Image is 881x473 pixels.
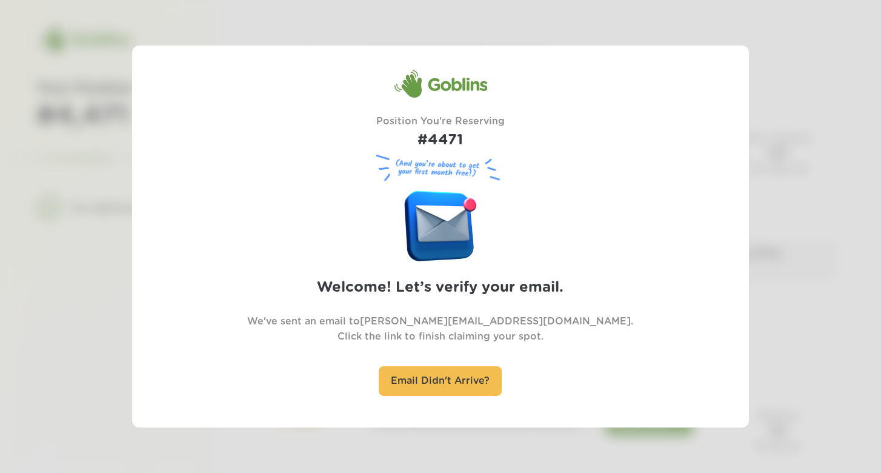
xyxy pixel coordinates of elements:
h2: Welcome! Let’s verify your email. [317,277,564,299]
p: We've sent an email to [PERSON_NAME][EMAIL_ADDRESS][DOMAIN_NAME] . Click the link to finish claim... [247,314,633,344]
div: Goblins [394,70,487,99]
div: Position You're Reserving [376,114,505,152]
div: Email Didn't Arrive? [379,366,502,396]
figure: (And you’re about to get your first month free!) [371,152,510,185]
h1: #4471 [376,129,505,152]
